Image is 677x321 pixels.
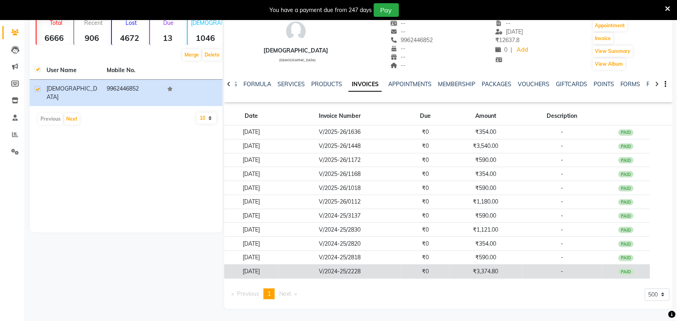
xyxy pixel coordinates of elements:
a: FORMS [620,81,641,88]
td: [DATE] [224,237,278,251]
th: Date [224,107,278,125]
td: V/2024-25/2818 [278,251,401,265]
span: -- [391,62,406,69]
td: V/2024-25/2228 [278,264,401,279]
span: [DEMOGRAPHIC_DATA] [47,85,97,101]
span: - [561,240,563,247]
div: [DEMOGRAPHIC_DATA] [264,46,328,55]
button: Invoice [593,33,613,44]
button: Next [64,113,79,125]
td: ₹590.00 [450,251,522,265]
td: [DATE] [224,264,278,279]
td: ₹590.00 [450,153,522,167]
span: - [561,212,563,219]
th: Mobile No. [102,61,162,80]
td: ₹0 [401,167,450,181]
td: ₹0 [401,223,450,237]
a: MEMBERSHIP [438,81,475,88]
span: - [561,268,563,275]
td: [DATE] [224,125,278,139]
p: Total [40,19,72,26]
td: [DATE] [224,167,278,181]
div: PAID [618,171,634,178]
td: ₹0 [401,195,450,209]
span: -- [391,20,406,27]
th: User Name [42,61,102,80]
p: Lost [115,19,147,26]
span: - [561,156,563,164]
nav: Pagination [227,289,301,299]
span: 1 [268,290,271,297]
span: - [561,198,563,205]
td: V/2025-26/1172 [278,153,401,167]
a: FAMILY [647,81,666,88]
td: ₹3,374.80 [450,264,522,279]
td: ₹0 [401,139,450,153]
span: Next [279,290,291,297]
button: Merge [182,49,201,61]
span: - [561,128,563,135]
p: [DEMOGRAPHIC_DATA] [191,19,223,26]
span: -- [391,28,406,35]
td: V/2024-25/2820 [278,237,401,251]
td: ₹0 [401,153,450,167]
a: APPOINTMENTS [388,81,432,88]
button: Pay [374,3,399,17]
td: ₹1,121.00 [450,223,522,237]
strong: 6666 [36,33,72,43]
span: | [511,46,513,54]
td: V/2025-26/1018 [278,181,401,195]
td: ₹3,540.00 [450,139,522,153]
td: [DATE] [224,139,278,153]
th: Amount [450,107,522,125]
td: [DATE] [224,223,278,237]
p: Recent [77,19,109,26]
span: - [561,142,563,149]
td: ₹0 [401,125,450,139]
div: PAID [618,241,634,247]
td: [DATE] [224,181,278,195]
button: Appointment [593,20,627,31]
div: PAID [618,199,634,206]
a: VOUCHERS [518,81,549,88]
td: ₹354.00 [450,237,522,251]
td: V/2025-26/1448 [278,139,401,153]
div: PAID [618,213,634,219]
td: V/2025-26/1168 [278,167,401,181]
span: 12637.8 [496,36,520,44]
div: PAID [618,143,634,150]
span: 9962446852 [391,36,433,44]
td: V/2025-26/1636 [278,125,401,139]
strong: 1046 [188,33,223,43]
button: Delete [203,49,222,61]
div: PAID [618,255,634,261]
td: ₹0 [401,251,450,265]
td: ₹0 [401,181,450,195]
span: - [561,184,563,192]
td: [DATE] [224,209,278,223]
td: ₹1,180.00 [450,195,522,209]
td: ₹0 [401,264,450,279]
div: PAID [618,129,634,136]
td: ₹0 [401,237,450,251]
a: SERVICES [278,81,305,88]
button: View Summary [593,46,633,57]
th: Due [401,107,450,125]
a: FORMULA [243,81,271,88]
td: 9962446852 [102,80,162,106]
div: PAID [618,157,634,164]
a: PRODUCTS [311,81,342,88]
td: [DATE] [224,153,278,167]
th: Description [522,107,602,125]
span: -- [496,20,511,27]
span: - [561,254,563,261]
img: avatar [284,19,308,43]
span: [DATE] [496,28,523,35]
td: ₹354.00 [450,125,522,139]
td: V/2024-25/3137 [278,209,401,223]
a: POINTS [594,81,614,88]
span: [DEMOGRAPHIC_DATA] [279,58,316,62]
span: -- [391,45,406,52]
a: Add [516,44,530,56]
span: Previous [237,290,259,297]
